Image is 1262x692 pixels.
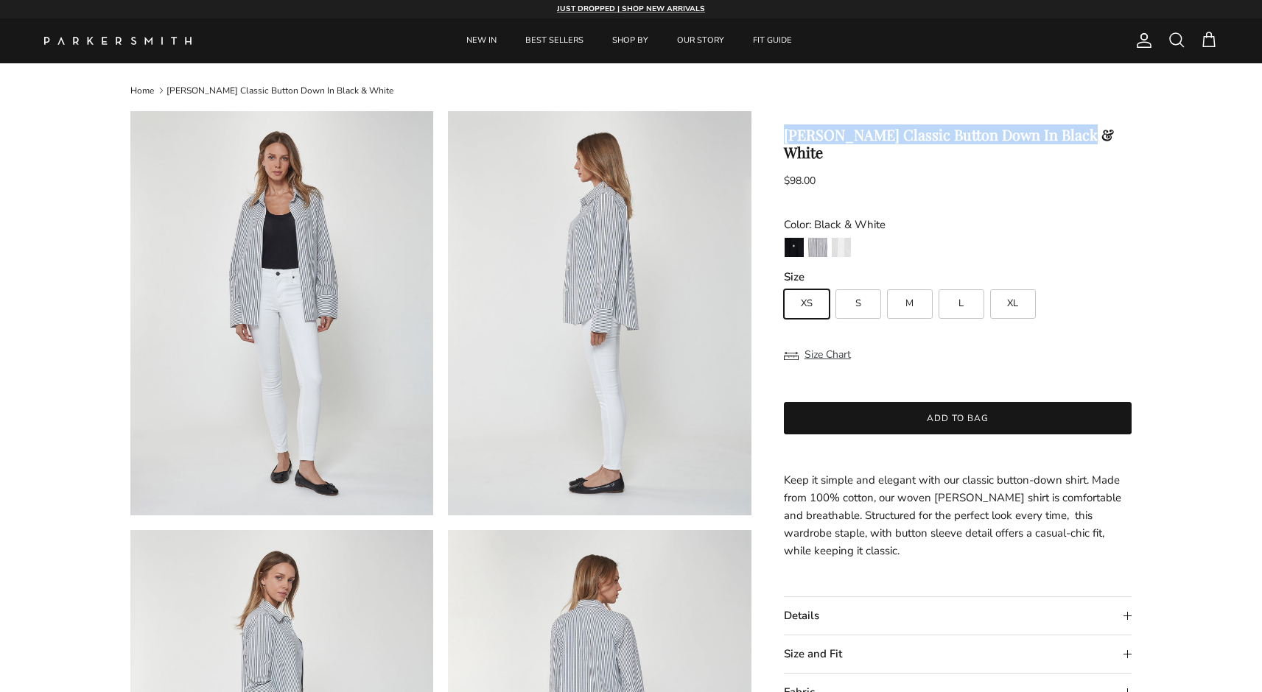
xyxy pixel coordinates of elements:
a: OUR STORY [664,18,737,63]
a: Black & White [807,237,828,262]
nav: Breadcrumbs [130,84,1132,96]
a: Black [784,237,804,262]
summary: Details [784,597,1132,635]
span: Keep it simple and elegant with our classic button-down shirt. Made from 100% cotton, our woven [... [784,473,1121,558]
strong: JUST DROPPED | SHOP NEW ARRIVALS [557,4,705,14]
a: White [831,237,852,262]
legend: Size [784,269,804,285]
span: L [958,299,964,308]
h1: [PERSON_NAME] Classic Button Down In Black & White [784,126,1132,161]
span: XL [1007,299,1018,308]
span: XS [801,299,813,308]
a: NEW IN [453,18,510,63]
span: M [905,299,914,308]
a: JUST DROPPED | SHOP NEW ARRIVALS [557,3,705,14]
div: Color: Black & White [784,216,1132,233]
a: Home [130,85,154,96]
a: FIT GUIDE [740,18,805,63]
summary: Size and Fit [784,635,1132,673]
span: S [855,299,861,308]
button: Size Chart [784,341,851,369]
a: SHOP BY [599,18,662,63]
img: Parker Smith [44,37,192,45]
div: Primary [220,18,1040,63]
a: Account [1129,32,1153,49]
img: Black & White [808,238,827,257]
a: [PERSON_NAME] Classic Button Down In Black & White [166,85,393,96]
img: White [832,238,851,257]
img: Black [785,238,804,257]
a: BEST SELLERS [512,18,597,63]
button: Add to bag [784,402,1132,434]
span: $98.00 [784,174,816,188]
